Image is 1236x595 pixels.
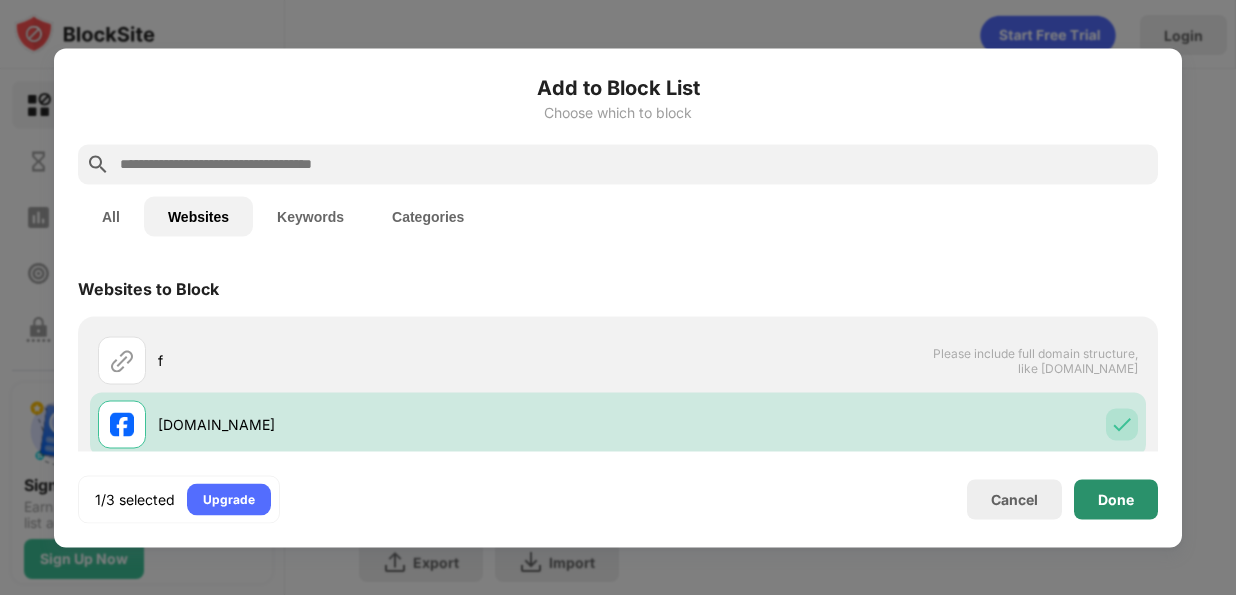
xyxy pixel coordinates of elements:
div: f [158,350,618,371]
div: Websites to Block [78,278,219,298]
img: favicons [110,412,134,436]
span: Please include full domain structure, like [DOMAIN_NAME] [932,345,1138,375]
button: Websites [144,196,253,236]
img: url.svg [110,348,134,372]
div: [DOMAIN_NAME] [158,414,618,435]
h6: Add to Block List [78,72,1158,102]
div: 1/3 selected [95,489,175,509]
div: Upgrade [203,489,255,509]
div: Done [1098,491,1134,507]
img: search.svg [86,152,110,176]
button: Keywords [253,196,368,236]
button: Categories [368,196,488,236]
div: Choose which to block [78,104,1158,120]
div: Cancel [991,491,1038,508]
button: All [78,196,144,236]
